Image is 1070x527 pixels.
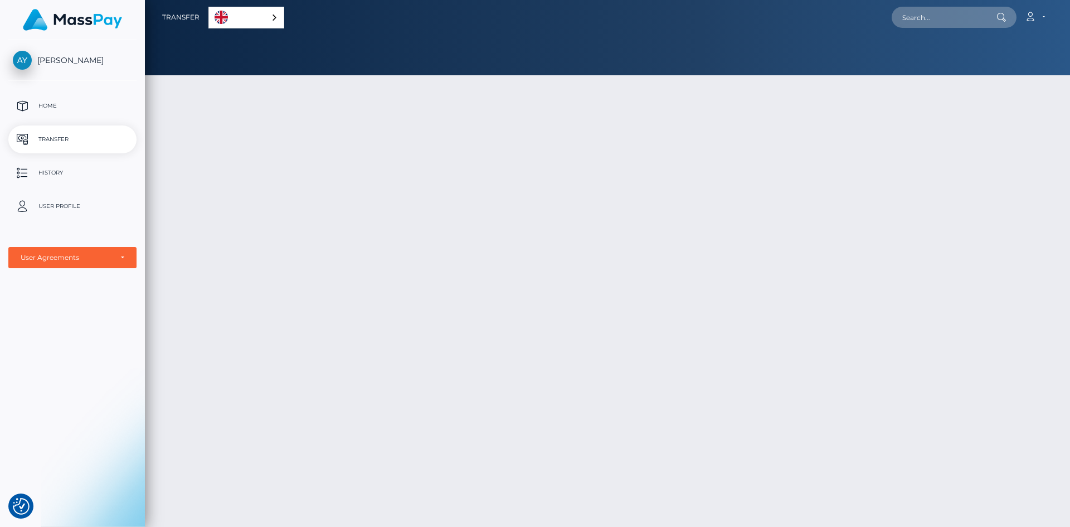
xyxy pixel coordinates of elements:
[13,165,132,181] p: History
[13,198,132,215] p: User Profile
[209,7,284,28] a: English
[208,7,284,28] div: Language
[23,9,122,31] img: MassPay
[8,55,137,65] span: [PERSON_NAME]
[13,98,132,114] p: Home
[13,498,30,515] button: Consent Preferences
[8,192,137,220] a: User Profile
[162,6,200,29] a: Transfer
[892,7,996,28] input: Search...
[208,7,284,28] aside: Language selected: English
[8,159,137,187] a: History
[8,125,137,153] a: Transfer
[8,247,137,268] button: User Agreements
[21,253,112,262] div: User Agreements
[13,498,30,515] img: Revisit consent button
[13,131,132,148] p: Transfer
[8,92,137,120] a: Home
